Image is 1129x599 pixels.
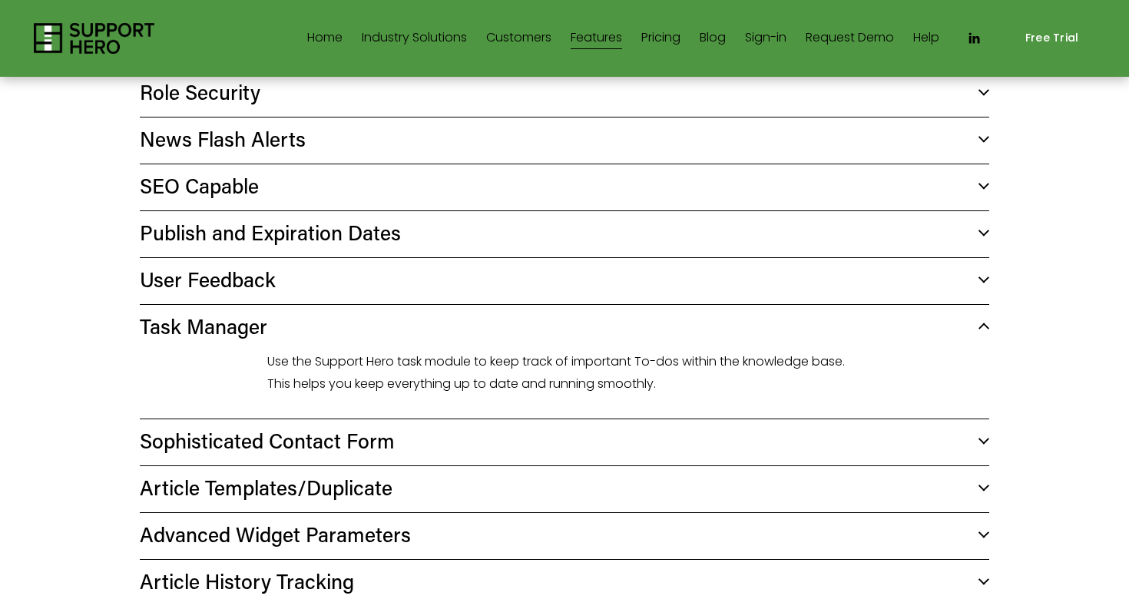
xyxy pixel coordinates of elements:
[140,568,978,594] span: Article History Tracking
[140,466,988,512] button: Article Templates/Duplicate
[140,351,988,419] div: Task Manager
[140,521,978,548] span: Advanced Widget Parameters
[745,26,786,51] a: Sign-in
[34,23,154,54] img: Support Hero
[140,474,978,501] span: Article Templates/Duplicate
[700,26,726,51] a: Blog
[267,351,862,395] p: Use the Support Hero task module to keep track of important To-dos within the knowledge base. Thi...
[140,71,988,117] button: Role Security
[362,27,467,49] span: Industry Solutions
[140,219,978,246] span: Publish and Expiration Dates
[486,26,551,51] a: Customers
[806,26,894,51] a: Request Demo
[307,26,343,51] a: Home
[140,117,988,164] button: News Flash Alerts
[140,78,978,105] span: Role Security
[913,26,939,51] a: Help
[140,211,988,257] button: Publish and Expiration Dates
[140,427,978,454] span: Sophisticated Contact Form
[140,258,988,304] button: User Feedback
[641,26,680,51] a: Pricing
[140,419,988,465] button: Sophisticated Contact Form
[140,125,978,152] span: News Flash Alerts
[140,172,978,199] span: SEO Capable
[140,305,988,351] button: Task Manager
[966,31,982,46] a: LinkedIn
[571,26,622,51] a: Features
[1008,20,1095,56] a: Free Trial
[140,313,978,339] span: Task Manager
[140,513,988,559] button: Advanced Widget Parameters
[140,266,978,293] span: User Feedback
[140,164,988,210] button: SEO Capable
[362,26,467,51] a: folder dropdown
